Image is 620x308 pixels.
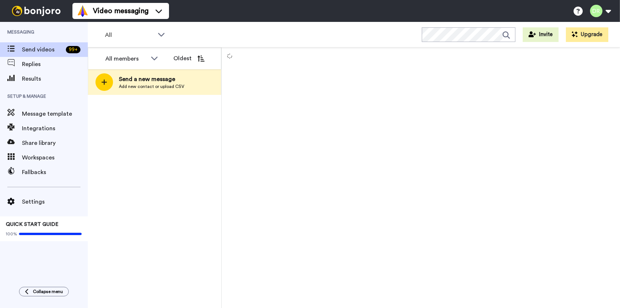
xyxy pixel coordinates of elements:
[33,289,63,294] span: Collapse menu
[22,45,63,54] span: Send videos
[77,5,89,17] img: vm-color.svg
[22,74,88,83] span: Results
[22,168,88,177] span: Fallbacks
[566,27,608,42] button: Upgrade
[6,231,17,237] span: 100%
[66,46,80,53] div: 99 +
[6,222,59,227] span: QUICK START GUIDE
[22,197,88,206] span: Settings
[105,31,154,39] span: All
[22,153,88,162] span: Workspaces
[168,51,210,66] button: Oldest
[22,124,88,133] span: Integrations
[22,109,88,118] span: Message template
[119,84,184,89] span: Add new contact or upload CSV
[523,27,559,42] button: Invite
[22,139,88,147] span: Share library
[19,287,69,296] button: Collapse menu
[119,75,184,84] span: Send a new message
[105,54,147,63] div: All members
[22,60,88,69] span: Replies
[9,6,64,16] img: bj-logo-header-white.svg
[93,6,149,16] span: Video messaging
